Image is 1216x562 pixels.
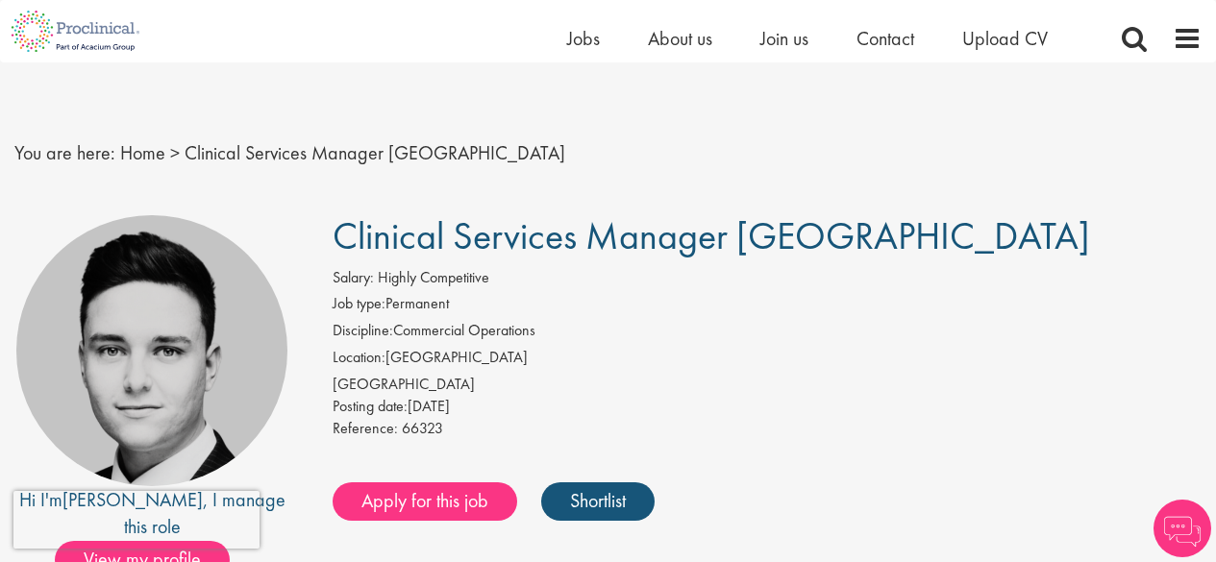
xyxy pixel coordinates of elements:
a: Jobs [567,26,600,51]
span: Clinical Services Manager [GEOGRAPHIC_DATA] [185,140,565,165]
a: Apply for this job [333,482,517,521]
a: breadcrumb link [120,140,165,165]
a: Join us [760,26,808,51]
span: Clinical Services Manager [GEOGRAPHIC_DATA] [333,211,1090,260]
a: [PERSON_NAME] [62,487,203,512]
span: Posting date: [333,396,408,416]
img: imeage of recruiter Connor Lynes [16,215,287,486]
span: 66323 [402,418,443,438]
img: Chatbot [1154,500,1211,557]
div: [GEOGRAPHIC_DATA] [333,374,1202,396]
span: You are here: [14,140,115,165]
label: Job type: [333,293,385,315]
div: Hi I'm , I manage this role [14,486,289,541]
a: Contact [856,26,914,51]
a: Shortlist [541,482,655,521]
label: Discipline: [333,320,393,342]
label: Reference: [333,418,398,440]
span: > [170,140,180,165]
li: Permanent [333,293,1202,320]
iframe: reCAPTCHA [13,491,260,549]
label: Location: [333,347,385,369]
span: Highly Competitive [378,267,489,287]
a: Upload CV [962,26,1048,51]
a: About us [648,26,712,51]
li: [GEOGRAPHIC_DATA] [333,347,1202,374]
li: Commercial Operations [333,320,1202,347]
div: [DATE] [333,396,1202,418]
label: Salary: [333,267,374,289]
